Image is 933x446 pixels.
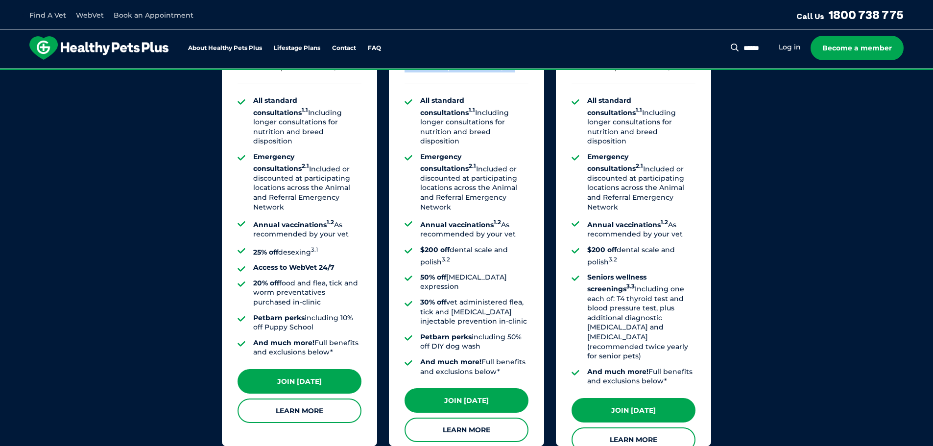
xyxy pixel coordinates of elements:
li: Including longer consultations for nutrition and breed disposition [420,96,528,146]
a: Learn More [405,418,528,442]
li: food and flea, tick and worm preventatives purchased in-clinic [253,279,361,307]
a: Join [DATE] [405,388,528,413]
sup: 2.1 [636,163,643,170]
li: dental scale and polish [587,245,695,267]
strong: Petbarn perks [253,313,305,322]
li: As recommended by your vet [587,218,695,239]
li: vet administered flea, tick and [MEDICAL_DATA] injectable prevention in-clinic [420,298,528,327]
a: Log in [779,43,801,52]
li: Including longer consultations for nutrition and breed disposition [587,96,695,146]
strong: 50% off [420,273,446,282]
strong: $200 off [587,245,617,254]
sup: 3.2 [442,256,450,263]
strong: 25% off [253,248,278,257]
li: including 50% off DIY dog wash [420,332,528,352]
a: Contact [332,45,356,51]
strong: Annual vaccinations [587,220,668,229]
sup: 1.1 [469,107,475,114]
img: hpp-logo [29,36,168,60]
li: Included or discounted at participating locations across the Animal and Referral Emergency Network [420,152,528,212]
sup: 3.2 [609,256,617,263]
a: Find A Vet [29,11,66,20]
li: Full benefits and exclusions below* [587,367,695,386]
sup: 1.2 [494,219,501,226]
li: Included or discounted at participating locations across the Animal and Referral Emergency Network [253,152,361,212]
a: FAQ [368,45,381,51]
li: As recommended by your vet [253,218,361,239]
sup: 1.1 [636,107,642,114]
a: Book an Appointment [114,11,193,20]
a: Call Us1800 738 775 [796,7,904,22]
a: Join [DATE] [238,369,361,394]
button: Search [729,43,741,52]
strong: Petbarn perks [420,332,472,341]
span: Proactive, preventative wellness program designed to keep your pet healthier and happier for longer [284,69,649,77]
sup: 2.1 [469,163,476,170]
sup: 1.2 [661,219,668,226]
strong: 20% off [253,279,279,287]
a: About Healthy Pets Plus [188,45,262,51]
a: Learn More [238,399,361,423]
strong: $200 off [420,245,450,254]
strong: Emergency consultations [253,152,309,173]
strong: All standard consultations [253,96,308,117]
strong: Annual vaccinations [253,220,334,229]
a: WebVet [76,11,104,20]
strong: And much more! [420,357,481,366]
li: As recommended by your vet [420,218,528,239]
sup: 2.1 [302,163,309,170]
li: Full benefits and exclusions below* [253,338,361,357]
a: Lifestage Plans [274,45,320,51]
strong: Emergency consultations [420,152,476,173]
li: Including longer consultations for nutrition and breed disposition [253,96,361,146]
span: Call Us [796,11,824,21]
sup: 1.1 [302,107,308,114]
sup: 3.3 [626,283,635,290]
strong: And much more! [253,338,314,347]
strong: Seniors wellness screenings [587,273,646,293]
strong: All standard consultations [587,96,642,117]
li: desexing [253,245,361,257]
strong: 30% off [420,298,446,306]
a: Join [DATE] [572,398,695,423]
sup: 1.2 [327,219,334,226]
li: dental scale and polish [420,245,528,267]
li: including 10% off Puppy School [253,313,361,332]
li: Including one each of: T4 thyroid test and blood pressure test, plus additional diagnostic [MEDIC... [587,273,695,361]
li: Included or discounted at participating locations across the Animal and Referral Emergency Network [587,152,695,212]
sup: 3.1 [311,246,318,253]
strong: All standard consultations [420,96,475,117]
strong: Access to WebVet 24/7 [253,263,335,272]
strong: Emergency consultations [587,152,643,173]
a: Become a member [811,36,904,60]
li: [MEDICAL_DATA] expression [420,273,528,292]
strong: And much more! [587,367,648,376]
strong: Annual vaccinations [420,220,501,229]
li: Full benefits and exclusions below* [420,357,528,376]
